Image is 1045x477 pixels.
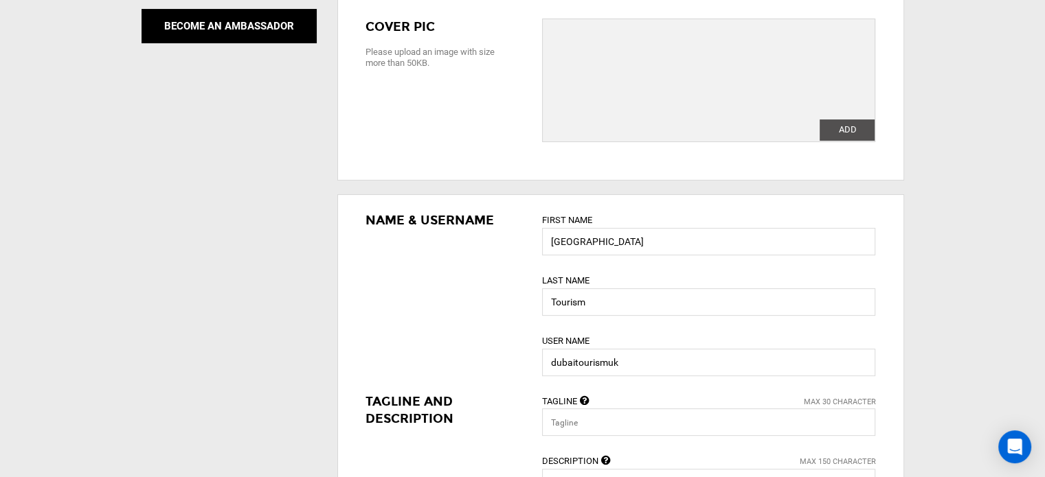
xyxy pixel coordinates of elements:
div: Name & Username [366,212,522,230]
input: Tagline [542,408,875,436]
div: Please upload an image with size more than 50KB. [366,47,522,69]
input: Last Name [542,288,875,316]
button: Become An Ambassador [142,9,317,43]
label: Max 30 Character [803,397,875,408]
label: ADD [820,119,875,141]
label: Description [542,455,598,468]
input: User Name [542,349,875,376]
div: Open Intercom Messenger [998,430,1031,463]
label: First Name [542,214,592,227]
div: Cover PIC [366,19,522,36]
label: Tagline [542,395,577,408]
label: Last Name [542,275,589,288]
label: Max 150 Character [799,456,875,467]
div: Tagline And Description [366,393,522,428]
input: First Name [542,228,875,255]
label: User Name [542,335,589,348]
